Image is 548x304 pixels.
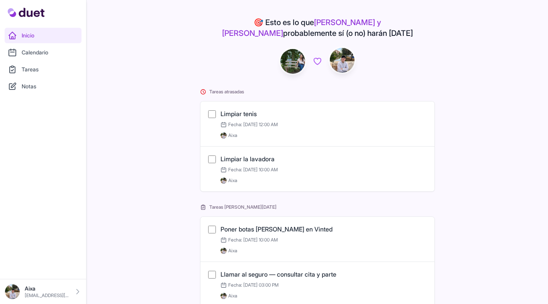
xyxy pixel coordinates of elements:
img: IMG_0278.jpeg [221,177,227,184]
span: Aixa [228,293,237,299]
h2: Tareas [PERSON_NAME][DATE] [200,204,435,210]
a: Limpiar tenis [221,110,257,118]
img: IMG_0278.jpeg [221,248,227,254]
a: Notas [5,79,81,94]
a: Poner botas [PERSON_NAME] en Vinted [221,225,333,233]
img: IMG_0278.jpeg [221,293,227,299]
img: IMG_0278.jpeg [221,132,227,138]
h4: 🎯 Esto es lo que probablemente sí (o no) harán [DATE] [200,17,435,39]
p: Aixa [25,285,69,292]
a: Calendario [5,45,81,60]
img: DSC08576_Original.jpeg [280,49,305,74]
a: Llamar al seguro — consultar cita y parte [221,270,336,278]
span: Fecha: [DATE] 12:00 AM [221,122,278,128]
span: Aixa [228,248,237,254]
span: Aixa [228,177,237,184]
span: Fecha: [DATE] 10:00 AM [221,237,278,243]
img: IMG_0278.jpeg [5,284,20,299]
p: [EMAIL_ADDRESS][DOMAIN_NAME] [25,292,69,299]
img: IMG_0278.jpeg [330,48,355,73]
span: Fecha: [DATE] 03:00 PM [221,282,278,288]
a: Aixa [EMAIL_ADDRESS][DOMAIN_NAME] [5,284,81,299]
span: Aixa [228,132,237,138]
a: Inicio [5,28,81,43]
a: Tareas [5,62,81,77]
a: Limpiar la lavadora [221,155,275,163]
h2: Tareas atrasadas [200,89,435,95]
span: Fecha: [DATE] 10:00 AM [221,167,278,173]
